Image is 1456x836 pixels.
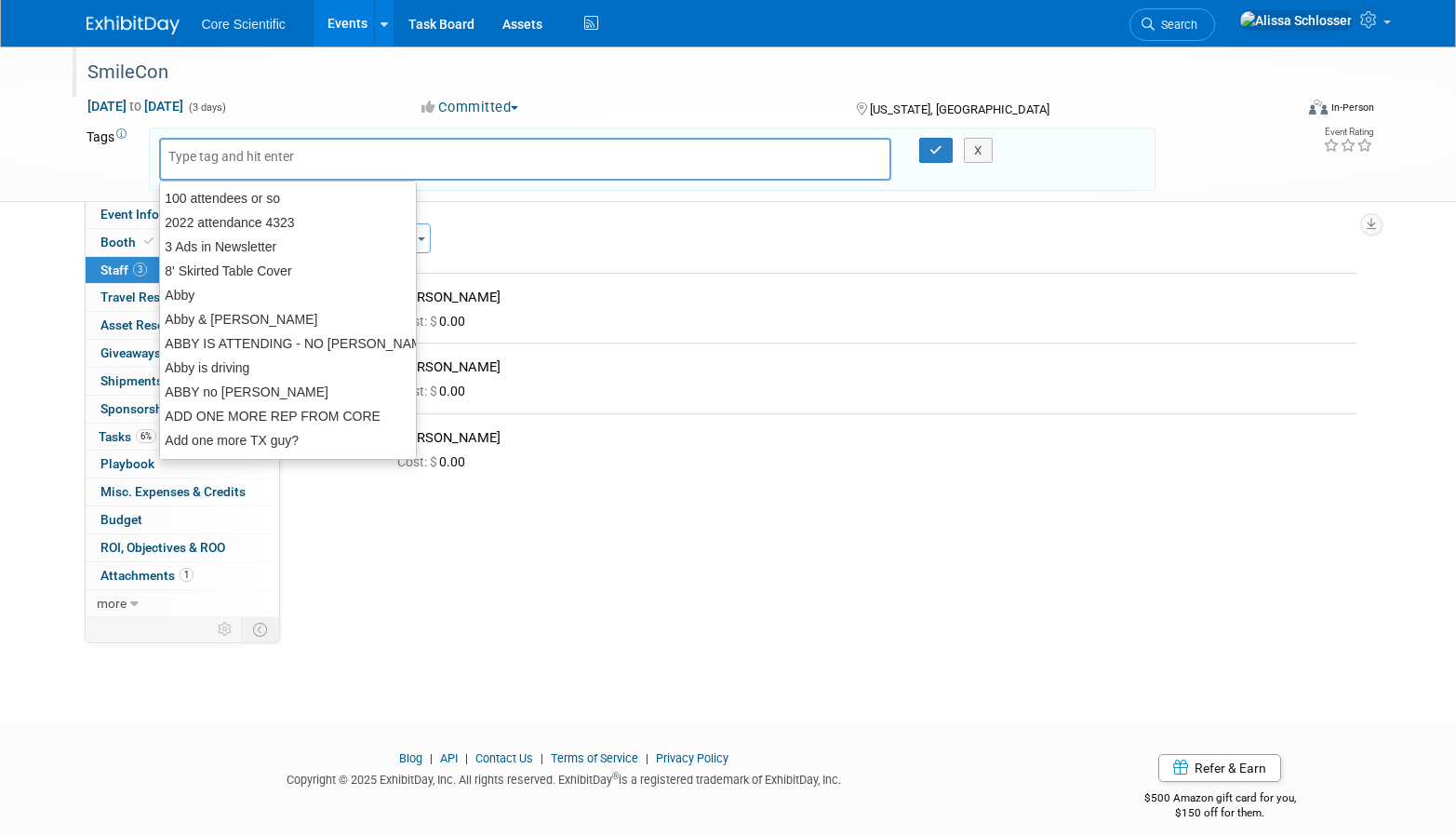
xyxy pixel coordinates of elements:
a: Attachments1 [86,562,279,589]
div: In-Person [1330,101,1374,115]
span: ROI, Objectives & ROO [100,540,225,555]
span: Misc. Expenses & Credits [100,484,246,499]
span: 0.00 [397,454,473,469]
button: X [964,138,993,164]
span: 1 [180,568,194,582]
span: 0.00 [397,314,473,329]
span: Booth [100,235,157,249]
a: Budget [86,506,279,533]
span: to [127,99,144,114]
span: Attachments [100,568,194,583]
a: Privacy Policy [656,751,728,765]
a: Misc. Expenses & Credits [86,479,279,506]
div: Event Rating [1323,128,1373,137]
div: [PERSON_NAME] [397,429,1349,447]
div: Abby & [PERSON_NAME] [160,307,416,331]
a: Asset Reservations [86,312,279,339]
img: Alissa Schlosser [1239,10,1353,31]
i: Booth reservation complete [144,236,154,247]
a: Contact Us [475,751,533,765]
span: | [425,751,437,765]
a: Travel Reservations [86,284,279,311]
span: | [536,751,548,765]
a: Giveaways [86,340,279,367]
a: Sponsorships [86,396,279,423]
div: [PERSON_NAME] [397,289,1349,306]
a: Booth [86,229,279,256]
a: Shipments [86,368,279,395]
span: Tasks [99,429,156,444]
a: API [440,751,458,765]
span: Event Information [100,207,205,222]
span: Sponsorships [100,401,180,416]
div: Copyright © 2025 ExhibitDay, Inc. All rights reserved. ExhibitDay is a registered trademark of Ex... [87,767,1043,789]
a: Playbook [86,451,279,478]
div: Add one more TX guy? [160,428,416,452]
a: more [86,590,279,617]
span: Cost: $ [397,454,439,469]
div: Abby [160,283,416,307]
td: Tags [87,128,132,191]
a: Event Information [86,201,279,228]
td: Toggle Event Tabs [241,617,279,641]
span: [US_STATE], [GEOGRAPHIC_DATA] [870,102,1049,116]
div: ABBY IS ATTENDING - NO [PERSON_NAME] [160,331,416,356]
span: [DATE] [DATE] [87,98,184,115]
a: Terms of Service [551,751,638,765]
span: Cost: $ [397,314,439,329]
div: [PERSON_NAME] [160,452,416,477]
div: SmileCon [81,56,1265,89]
span: Cost: $ [397,384,439,398]
input: Type tag and hit enter [168,147,317,166]
span: Giveaways [100,345,161,360]
div: $150 off for them. [1070,805,1370,821]
span: Core Scientific [202,17,286,32]
span: | [461,751,473,765]
button: Committed [415,98,526,117]
a: ROI, Objectives & ROO [86,534,279,561]
span: 0.00 [397,384,473,398]
span: 3 [133,263,147,276]
div: 8' Skirted Table Cover [160,259,416,283]
span: (3 days) [187,101,226,114]
span: | [641,751,653,765]
span: 6% [136,429,156,443]
a: Staff3 [86,257,279,284]
div: ABBY no [PERSON_NAME] [160,380,416,404]
div: Event Format [1183,97,1375,125]
img: ExhibitDay [87,16,180,34]
span: Budget [100,512,142,527]
span: Shipments [100,373,163,388]
div: $500 Amazon gift card for you, [1070,778,1370,821]
img: Format-Inperson.png [1309,100,1328,115]
span: more [97,596,127,611]
div: 100 attendees or so [160,186,416,210]
span: Asset Reservations [100,317,211,332]
div: 2022 attendance 4323 [160,210,416,235]
a: Blog [399,751,422,765]
a: Tasks6% [86,424,279,451]
div: Abby is driving [160,356,416,380]
a: Refer & Earn [1158,754,1281,782]
span: Travel Reservations [100,290,214,304]
div: ADD ONE MORE REP FROM CORE [160,404,416,428]
span: Search [1155,18,1197,32]
sup: ® [612,771,619,781]
div: 3 Ads in Newsletter [160,235,416,259]
td: Personalize Event Tab Strip [209,617,242,641]
a: Search [1129,8,1215,41]
div: [PERSON_NAME] [397,358,1349,376]
span: Playbook [100,456,154,471]
span: Staff [100,263,147,277]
